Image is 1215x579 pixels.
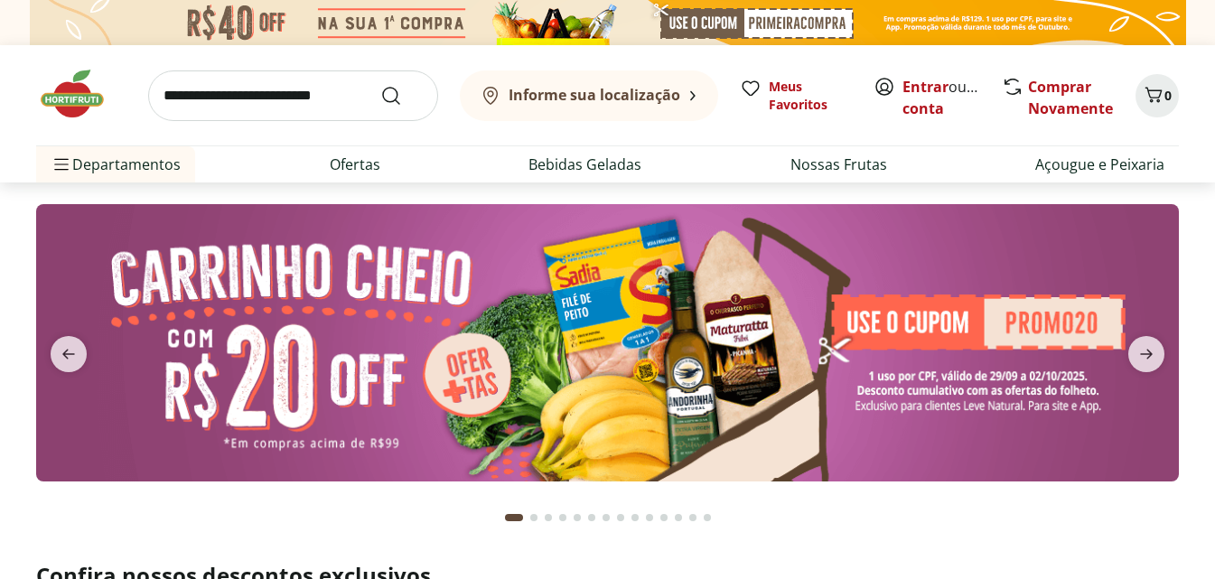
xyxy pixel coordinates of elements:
[51,143,72,186] button: Menu
[599,496,613,539] button: Go to page 7 from fs-carousel
[657,496,671,539] button: Go to page 11 from fs-carousel
[790,154,887,175] a: Nossas Frutas
[36,67,126,121] img: Hortifruti
[740,78,852,114] a: Meus Favoritos
[460,70,718,121] button: Informe sua localização
[902,76,983,119] span: ou
[1035,154,1164,175] a: Açougue e Peixaria
[700,496,715,539] button: Go to page 14 from fs-carousel
[380,85,424,107] button: Submit Search
[330,154,380,175] a: Ofertas
[1164,87,1172,104] span: 0
[686,496,700,539] button: Go to page 13 from fs-carousel
[642,496,657,539] button: Go to page 10 from fs-carousel
[1028,77,1113,118] a: Comprar Novamente
[613,496,628,539] button: Go to page 8 from fs-carousel
[671,496,686,539] button: Go to page 12 from fs-carousel
[36,336,101,372] button: previous
[509,85,680,105] b: Informe sua localização
[769,78,852,114] span: Meus Favoritos
[902,77,1002,118] a: Criar conta
[1114,336,1179,372] button: next
[902,77,949,97] a: Entrar
[628,496,642,539] button: Go to page 9 from fs-carousel
[541,496,556,539] button: Go to page 3 from fs-carousel
[501,496,527,539] button: Current page from fs-carousel
[527,496,541,539] button: Go to page 2 from fs-carousel
[584,496,599,539] button: Go to page 6 from fs-carousel
[570,496,584,539] button: Go to page 5 from fs-carousel
[148,70,438,121] input: search
[556,496,570,539] button: Go to page 4 from fs-carousel
[528,154,641,175] a: Bebidas Geladas
[51,143,181,186] span: Departamentos
[36,204,1179,481] img: cupom
[1136,74,1179,117] button: Carrinho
